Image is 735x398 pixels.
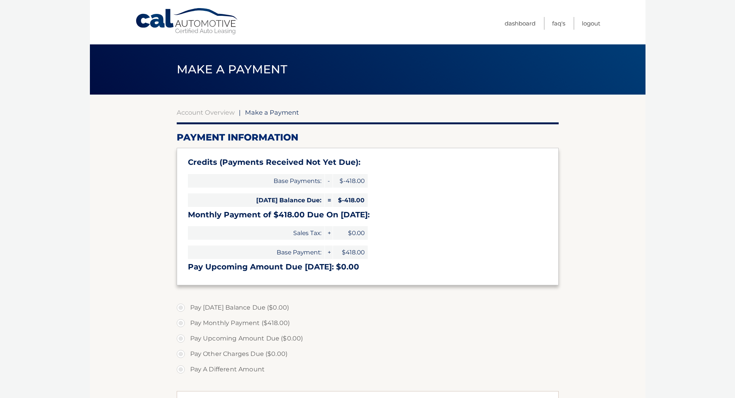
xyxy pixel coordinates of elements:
[325,246,333,259] span: +
[325,193,333,207] span: =
[177,362,559,377] label: Pay A Different Amount
[239,108,241,116] span: |
[505,17,536,30] a: Dashboard
[188,262,547,272] h3: Pay Upcoming Amount Due [DATE]: $0.00
[177,62,287,76] span: Make a Payment
[188,210,547,220] h3: Monthly Payment of $418.00 Due On [DATE]:
[333,226,368,240] span: $0.00
[325,174,333,188] span: -
[333,246,368,259] span: $418.00
[177,300,559,315] label: Pay [DATE] Balance Due ($0.00)
[188,158,547,167] h3: Credits (Payments Received Not Yet Due):
[245,108,299,116] span: Make a Payment
[135,8,239,35] a: Cal Automotive
[177,331,559,346] label: Pay Upcoming Amount Due ($0.00)
[333,174,368,188] span: $-418.00
[582,17,600,30] a: Logout
[552,17,565,30] a: FAQ's
[188,226,324,240] span: Sales Tax:
[188,193,324,207] span: [DATE] Balance Due:
[188,174,324,188] span: Base Payments:
[177,346,559,362] label: Pay Other Charges Due ($0.00)
[188,246,324,259] span: Base Payment:
[177,315,559,331] label: Pay Monthly Payment ($418.00)
[177,132,559,143] h2: Payment Information
[333,193,368,207] span: $-418.00
[325,226,333,240] span: +
[177,108,235,116] a: Account Overview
